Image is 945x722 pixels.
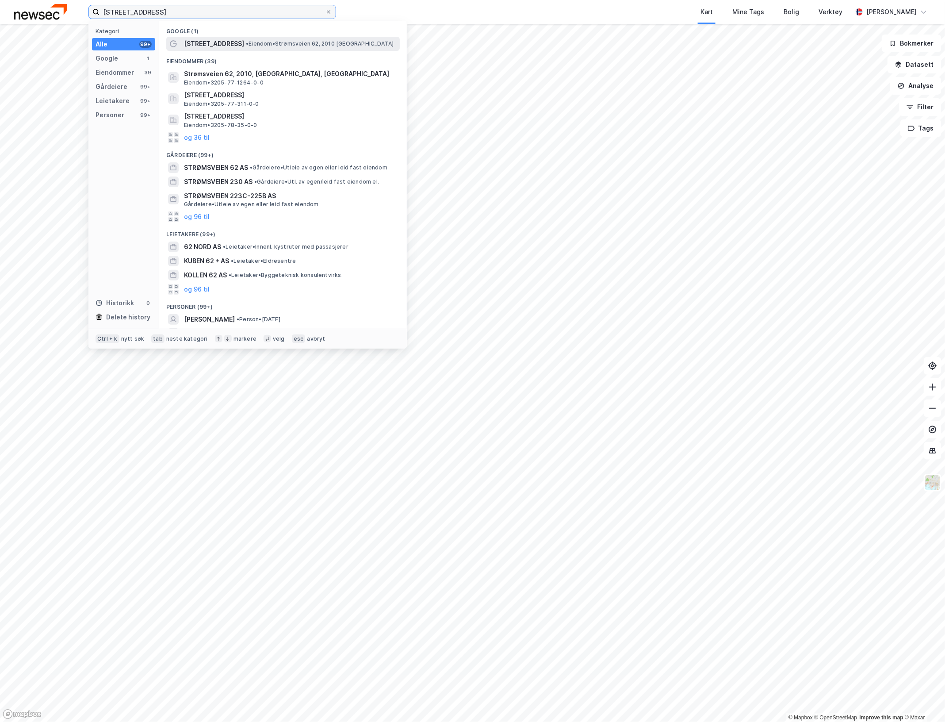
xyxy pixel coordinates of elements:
[184,242,221,252] span: 62 NORD AS
[184,162,248,173] span: STRØMSVEIEN 62 AS
[231,257,233,264] span: •
[233,335,256,342] div: markere
[246,40,249,47] span: •
[184,69,396,79] span: Strømsveien 62, 2010, [GEOGRAPHIC_DATA], [GEOGRAPHIC_DATA]
[223,243,226,250] span: •
[231,257,296,265] span: Leietaker • Eldresentre
[184,100,259,108] span: Eiendom • 3205-77-311-0-0
[860,714,903,721] a: Improve this map
[159,21,407,37] div: Google (1)
[184,314,235,325] span: [PERSON_NAME]
[184,111,396,122] span: [STREET_ADDRESS]
[307,335,325,342] div: avbryt
[96,67,134,78] div: Eiendommer
[250,164,253,171] span: •
[139,83,152,90] div: 99+
[145,55,152,62] div: 1
[229,272,231,278] span: •
[788,714,813,721] a: Mapbox
[96,298,134,308] div: Historikk
[890,77,941,95] button: Analyse
[899,98,941,116] button: Filter
[246,40,394,47] span: Eiendom • Strømsveien 62, 2010 [GEOGRAPHIC_DATA]
[901,680,945,722] div: Kontrollprogram for chat
[139,111,152,119] div: 99+
[99,5,325,19] input: Søk på adresse, matrikkel, gårdeiere, leietakere eller personer
[139,97,152,104] div: 99+
[121,335,145,342] div: nytt søk
[924,474,941,491] img: Z
[184,38,244,49] span: [STREET_ADDRESS]
[184,90,396,100] span: [STREET_ADDRESS]
[901,680,945,722] iframe: Chat Widget
[237,316,280,323] span: Person • [DATE]
[14,4,67,19] img: newsec-logo.f6e21ccffca1b3a03d2d.png
[732,7,764,17] div: Mine Tags
[3,709,42,719] a: Mapbox homepage
[106,312,150,323] div: Delete history
[882,35,941,52] button: Bokmerker
[784,7,799,17] div: Bolig
[700,7,713,17] div: Kart
[96,39,107,50] div: Alle
[254,178,379,185] span: Gårdeiere • Utl. av egen/leid fast eiendom el.
[96,96,130,106] div: Leietakere
[184,191,396,201] span: STRØMSVEIEN 223C-225B AS
[96,53,118,64] div: Google
[96,28,155,35] div: Kategori
[151,334,165,343] div: tab
[184,132,210,143] button: og 36 til
[139,41,152,48] div: 99+
[254,178,257,185] span: •
[184,256,229,266] span: KUBEN 62 + AS
[96,334,119,343] div: Ctrl + k
[159,145,407,161] div: Gårdeiere (99+)
[145,69,152,76] div: 39
[184,201,319,208] span: Gårdeiere • Utleie av egen eller leid fast eiendom
[229,272,343,279] span: Leietaker • Byggeteknisk konsulentvirks.
[866,7,917,17] div: [PERSON_NAME]
[819,7,842,17] div: Verktøy
[815,714,857,721] a: OpenStreetMap
[888,56,941,73] button: Datasett
[237,316,239,323] span: •
[184,270,227,280] span: KOLLEN 62 AS
[159,51,407,67] div: Eiendommer (39)
[159,296,407,312] div: Personer (99+)
[145,300,152,307] div: 0
[184,79,264,86] span: Eiendom • 3205-77-1264-0-0
[292,334,306,343] div: esc
[184,284,210,295] button: og 96 til
[96,81,127,92] div: Gårdeiere
[900,119,941,137] button: Tags
[166,335,208,342] div: neste kategori
[96,110,124,120] div: Personer
[159,224,407,240] div: Leietakere (99+)
[184,211,210,222] button: og 96 til
[184,122,257,129] span: Eiendom • 3205-78-35-0-0
[273,335,285,342] div: velg
[223,243,348,250] span: Leietaker • Innenl. kystruter med passasjerer
[184,177,253,187] span: STRØMSVEIEN 230 AS
[250,164,387,171] span: Gårdeiere • Utleie av egen eller leid fast eiendom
